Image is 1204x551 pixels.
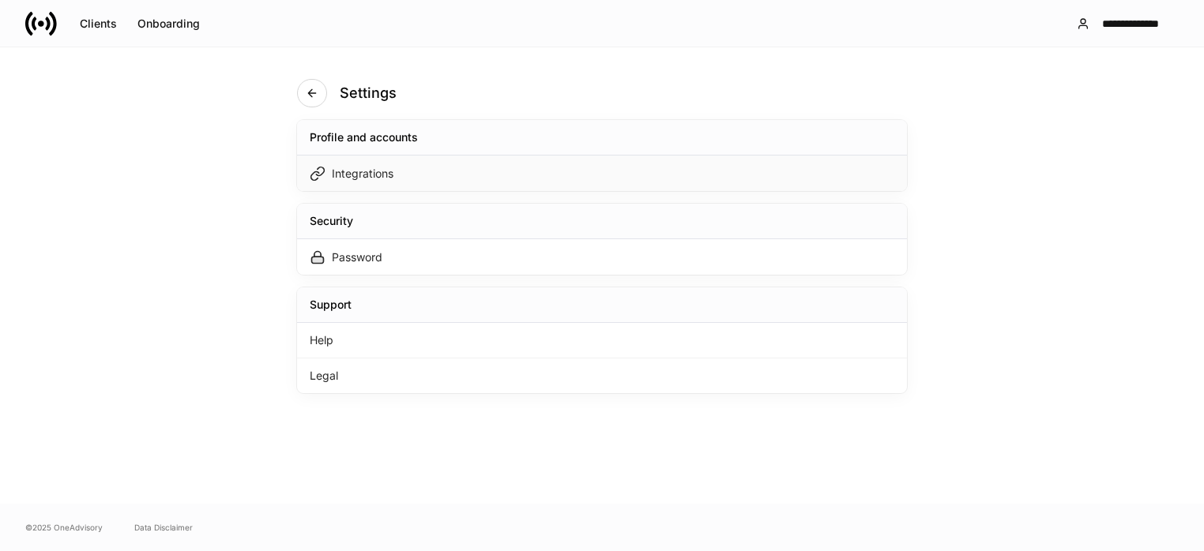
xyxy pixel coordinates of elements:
[332,249,382,265] div: Password
[310,297,352,313] div: Support
[340,84,397,103] h4: Settings
[310,129,418,145] div: Profile and accounts
[127,11,210,36] button: Onboarding
[70,11,127,36] button: Clients
[310,213,353,229] div: Security
[134,521,193,534] a: Data Disclaimer
[332,166,393,182] div: Integrations
[297,358,907,393] div: Legal
[137,18,200,29] div: Onboarding
[25,521,103,534] span: © 2025 OneAdvisory
[80,18,117,29] div: Clients
[297,323,907,358] div: Help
